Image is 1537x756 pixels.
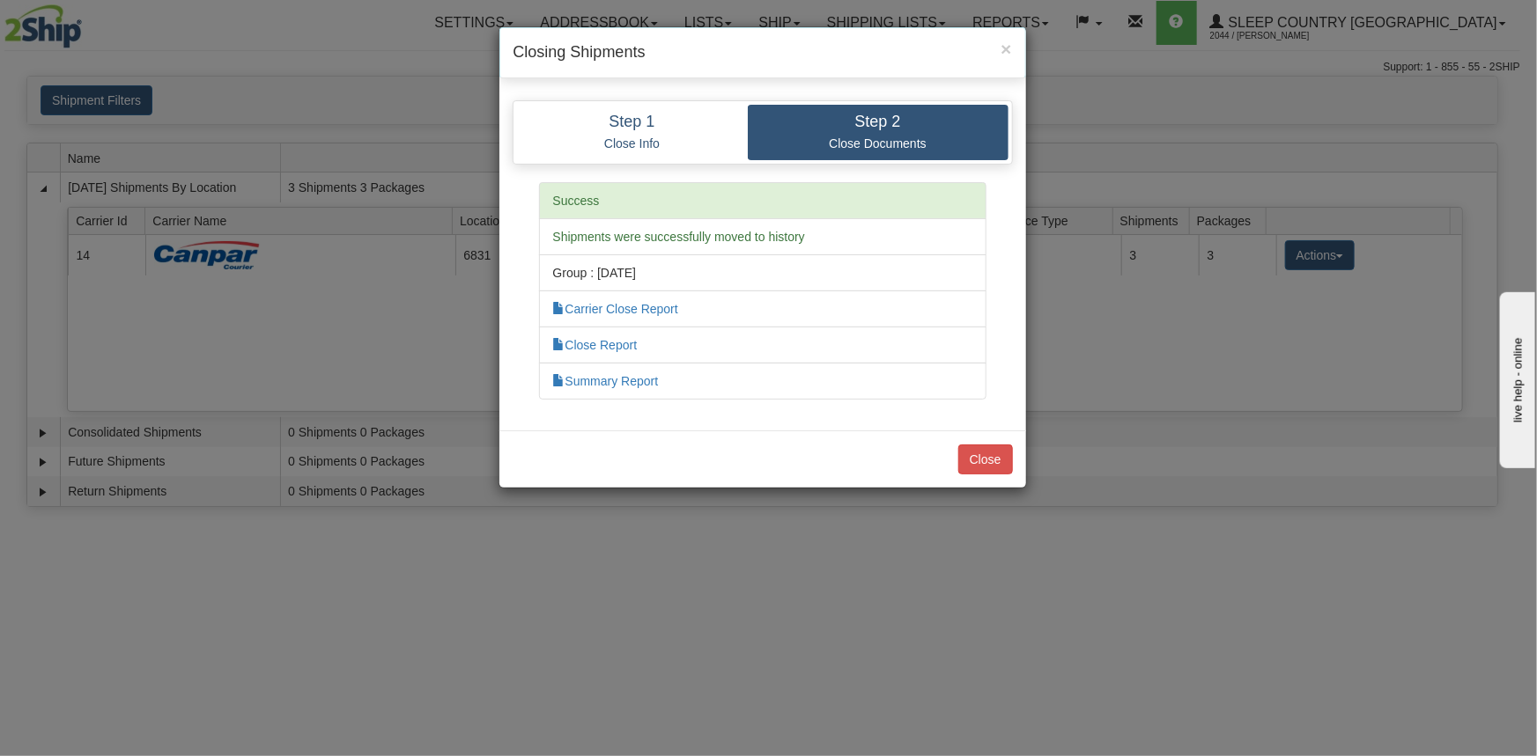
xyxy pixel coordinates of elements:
iframe: chat widget [1496,288,1535,467]
h4: Step 1 [530,114,735,131]
a: Summary Report [553,374,659,388]
div: live help - online [13,15,163,28]
a: Step 1 Close Info [517,105,748,160]
li: Success [539,182,986,219]
button: Close [958,444,1013,474]
a: Step 2 Close Documents [748,105,1009,160]
li: Shipments were successfully moved to history [539,218,986,255]
h4: Closing Shipments [514,41,1012,64]
button: Close [1001,40,1011,58]
a: Carrier Close Report [553,302,678,316]
h4: Step 2 [761,114,995,131]
p: Close Documents [761,136,995,151]
span: × [1001,39,1011,59]
a: Close Report [553,338,638,352]
p: Close Info [530,136,735,151]
li: Group : [DATE] [539,254,986,291]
